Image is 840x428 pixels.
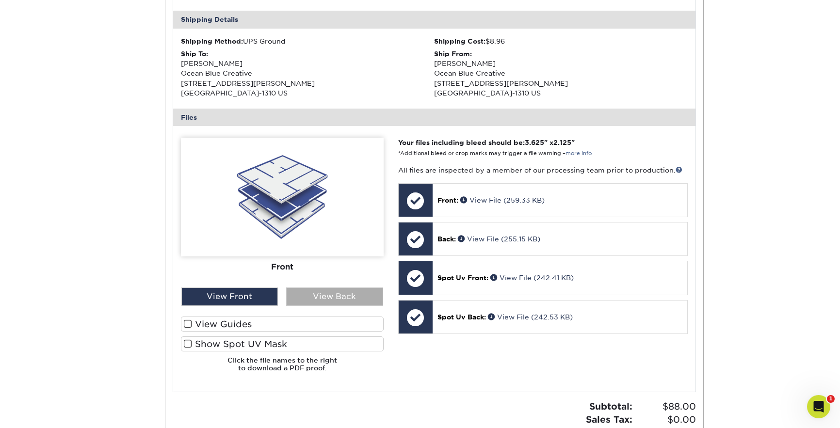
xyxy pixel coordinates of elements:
span: Spot Uv Front: [437,274,488,282]
h6: Click the file names to the right to download a PDF proof. [181,356,384,380]
strong: Shipping Method: [181,37,243,45]
small: *Additional bleed or crop marks may trigger a file warning – [398,150,592,157]
strong: Your files including bleed should be: " x " [398,139,575,146]
span: $0.00 [635,413,696,427]
strong: Subtotal: [589,401,632,412]
iframe: Google Customer Reviews [2,398,82,425]
iframe: Intercom live chat [807,395,830,418]
div: View Front [181,287,278,306]
div: [PERSON_NAME] Ocean Blue Creative [STREET_ADDRESS][PERSON_NAME] [GEOGRAPHIC_DATA]-1310 US [181,49,435,98]
span: Back: [437,235,456,243]
a: View File (242.53 KB) [488,313,573,321]
span: 3.625 [525,139,544,146]
a: View File (259.33 KB) [460,196,545,204]
strong: Sales Tax: [586,414,632,425]
label: Show Spot UV Mask [181,336,384,351]
label: View Guides [181,317,384,332]
strong: Ship From: [434,50,472,58]
span: 1 [827,395,835,403]
p: All files are inspected by a member of our processing team prior to production. [398,165,688,175]
span: $88.00 [635,400,696,413]
div: Shipping Details [173,11,696,28]
div: [PERSON_NAME] Ocean Blue Creative [STREET_ADDRESS][PERSON_NAME] [GEOGRAPHIC_DATA]-1310 US [434,49,688,98]
strong: Shipping Cost: [434,37,485,45]
strong: Ship To: [181,50,208,58]
a: View File (255.15 KB) [458,235,540,243]
div: View Back [286,287,383,306]
a: View File (242.41 KB) [490,274,574,282]
div: $8.96 [434,36,688,46]
div: UPS Ground [181,36,435,46]
span: 2.125 [553,139,571,146]
div: Front [181,256,384,278]
span: Spot Uv Back: [437,313,486,321]
div: Files [173,109,696,126]
a: more info [565,150,592,157]
span: Front: [437,196,458,204]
